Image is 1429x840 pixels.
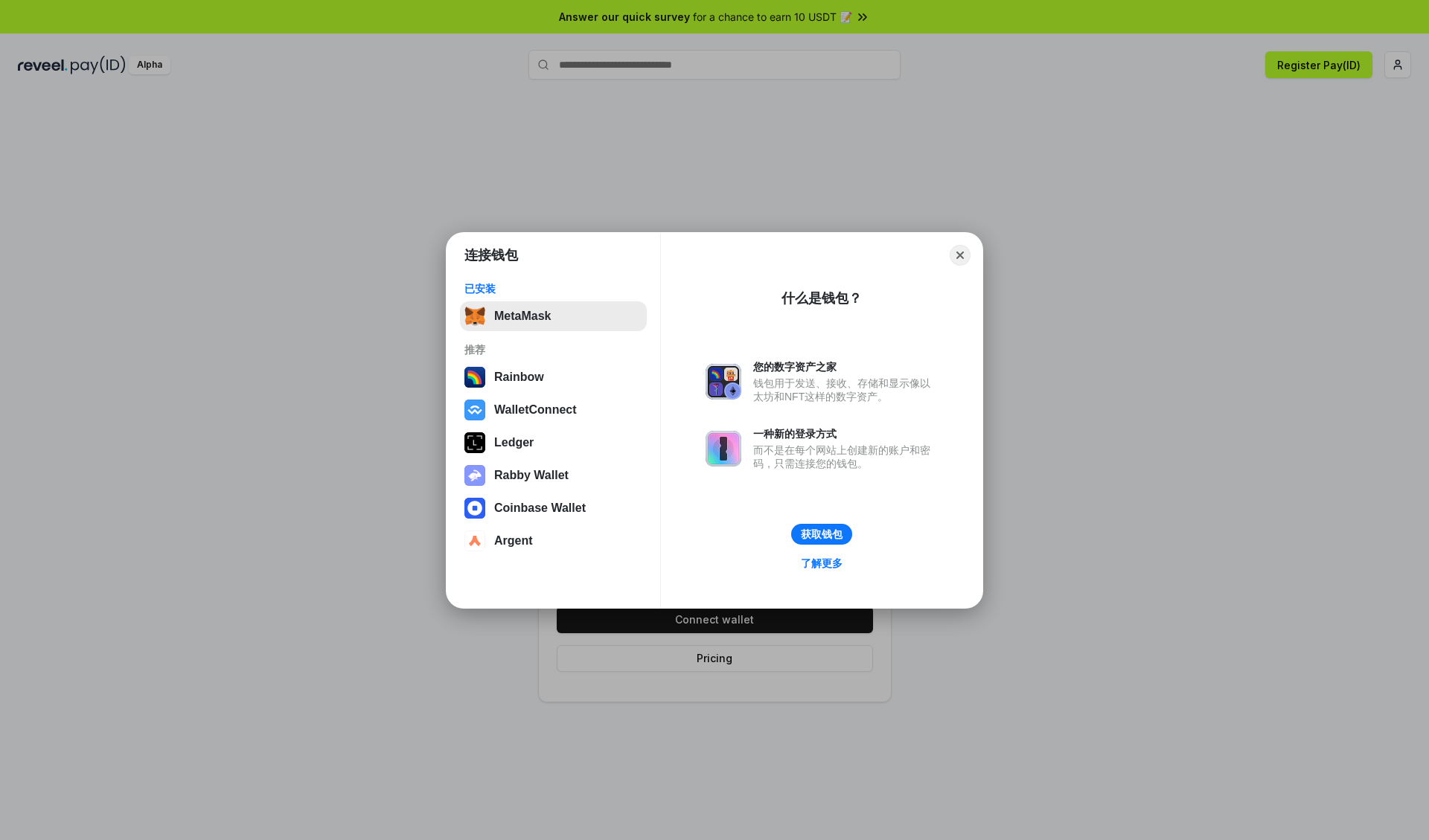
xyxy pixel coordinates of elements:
[801,557,843,570] div: 了解更多
[464,530,485,551] img: svg+xml,%3Csvg%20width%3D%2228%22%20height%3D%2228%22%20viewBox%3D%220%200%2028%2028%22%20fill%3D...
[494,371,544,384] div: Rainbow
[494,403,577,417] div: WalletConnect
[464,498,485,519] img: svg+xml,%3Csvg%20width%3D%2228%22%20height%3D%2228%22%20viewBox%3D%220%200%2028%2028%22%20fill%3D...
[460,362,647,392] button: Rainbow
[792,554,851,573] a: 了解更多
[464,400,485,420] img: svg+xml,%3Csvg%20width%3D%2228%22%20height%3D%2228%22%20viewBox%3D%220%200%2028%2028%22%20fill%3D...
[464,432,485,453] img: svg+xml,%3Csvg%20xmlns%3D%22http%3A%2F%2Fwww.w3.org%2F2000%2Fsvg%22%20width%3D%2228%22%20height%3...
[494,501,586,515] div: Coinbase Wallet
[753,443,938,470] div: 而不是在每个网站上创建新的账户和密码，只需连接您的钱包。
[753,376,938,403] div: 钱包用于发送、接收、存储和显示像以太坊和NFT这样的数字资产。
[753,360,938,373] div: 您的数字资产之家
[464,465,485,486] img: svg+xml,%3Csvg%20xmlns%3D%22http%3A%2F%2Fwww.w3.org%2F2000%2Fsvg%22%20fill%3D%22none%22%20viewBox...
[460,301,647,331] button: MetaMask
[801,528,843,541] div: 获取钱包
[460,461,647,490] button: Rabby Wallet
[706,431,741,467] img: svg+xml,%3Csvg%20xmlns%3D%22http%3A%2F%2Fwww.w3.org%2F2000%2Fsvg%22%20fill%3D%22none%22%20viewBox...
[950,245,971,266] button: Close
[464,367,485,388] img: svg+xml,%3Csvg%20width%3D%22120%22%20height%3D%22120%22%20viewBox%3D%220%200%20120%20120%22%20fil...
[464,306,485,327] img: svg+xml,%3Csvg%20fill%3D%22none%22%20height%3D%2233%22%20viewBox%3D%220%200%2035%2033%22%20width%...
[464,246,518,264] h1: 连接钱包
[464,282,642,295] div: 已安装
[494,534,533,548] div: Argent
[460,526,647,556] button: Argent
[464,343,642,356] div: 推荐
[494,469,569,482] div: Rabby Wallet
[494,436,534,449] div: Ledger
[460,493,647,523] button: Coinbase Wallet
[494,310,551,323] div: MetaMask
[781,289,862,307] div: 什么是钱包？
[460,428,647,458] button: Ledger
[791,524,852,545] button: 获取钱包
[753,427,938,440] div: 一种新的登录方式
[460,395,647,425] button: WalletConnect
[706,364,741,400] img: svg+xml,%3Csvg%20xmlns%3D%22http%3A%2F%2Fwww.w3.org%2F2000%2Fsvg%22%20fill%3D%22none%22%20viewBox...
